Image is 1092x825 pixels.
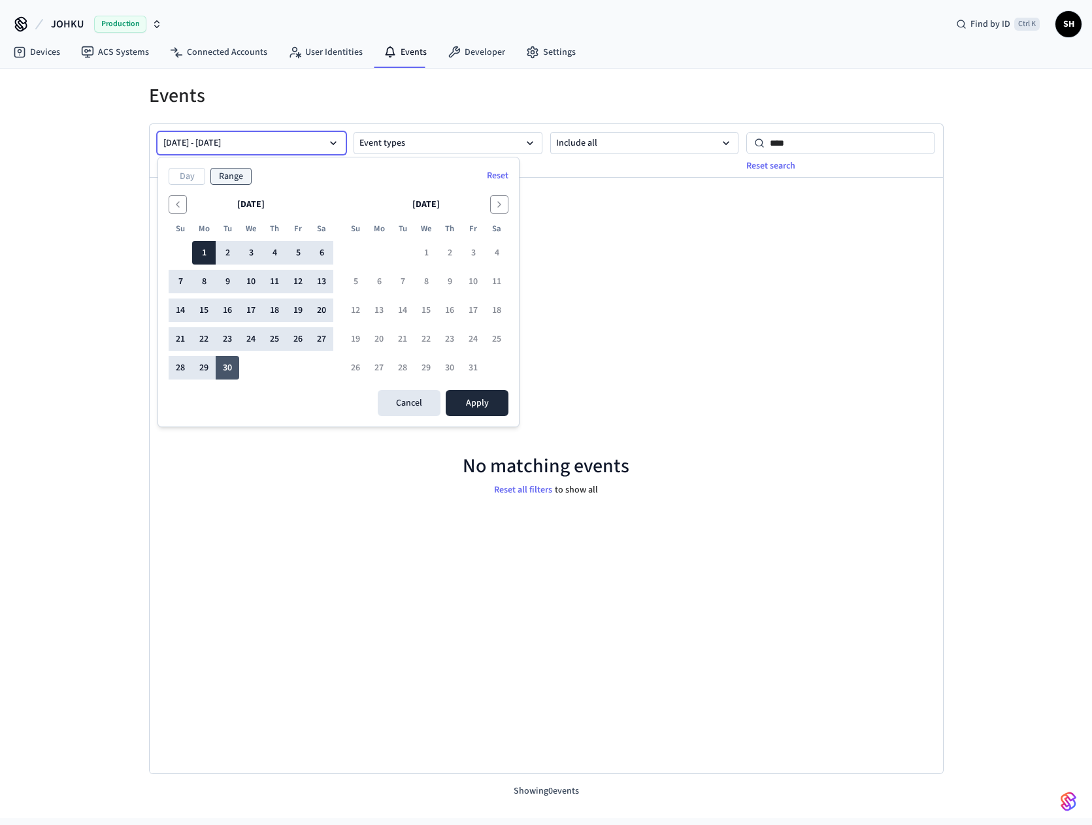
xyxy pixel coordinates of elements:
span: Ctrl K [1014,18,1040,31]
button: Friday, September 26th, 2025, selected [286,327,310,351]
button: Sunday, October 19th, 2025 [344,327,367,351]
button: SH [1055,11,1082,37]
button: Sunday, September 14th, 2025, selected [169,299,192,322]
a: ACS Systems [71,40,159,64]
button: Monday, October 6th, 2025 [367,270,391,293]
button: Wednesday, September 3rd, 2025, selected [239,241,263,265]
p: No matching events [463,455,629,478]
th: Thursday [263,222,286,236]
button: Monday, October 27th, 2025 [367,356,391,380]
button: [DATE] - [DATE] [157,132,346,154]
button: Cancel [378,390,440,416]
th: Sunday [169,222,192,236]
button: Include all [550,132,739,154]
button: Tuesday, October 14th, 2025 [391,299,414,322]
a: Connected Accounts [159,40,278,64]
span: JOHKU [51,16,84,32]
button: Go to the Next Month [490,195,508,214]
button: Thursday, October 30th, 2025 [438,356,461,380]
button: Tuesday, October 7th, 2025 [391,270,414,293]
th: Tuesday [391,222,414,236]
button: Tuesday, October 21st, 2025 [391,327,414,351]
th: Wednesday [239,222,263,236]
button: Thursday, September 4th, 2025, selected [263,241,286,265]
button: Thursday, September 11th, 2025, selected [263,270,286,293]
img: SeamLogoGradient.69752ec5.svg [1061,791,1076,812]
button: Saturday, September 6th, 2025, selected [310,241,333,265]
button: Wednesday, October 1st, 2025 [414,241,438,265]
button: Sunday, September 28th, 2025, selected [169,356,192,380]
a: Devices [3,40,71,64]
button: Tuesday, September 23rd, 2025, selected [216,327,239,351]
button: Thursday, September 25th, 2025, selected [263,327,286,351]
button: Saturday, October 25th, 2025 [485,327,508,351]
button: Monday, October 20th, 2025 [367,327,391,351]
button: Sunday, September 7th, 2025, selected [169,270,192,293]
button: Friday, October 31st, 2025 [461,356,485,380]
table: September 2025 [169,222,333,380]
button: Friday, October 24th, 2025 [461,327,485,351]
span: Find by ID [970,18,1010,31]
button: Thursday, October 2nd, 2025 [438,241,461,265]
a: Events [373,40,437,64]
th: Wednesday [414,222,438,236]
p: Showing 0 events [149,785,944,798]
button: Saturday, October 18th, 2025 [485,299,508,322]
a: User Identities [278,40,373,64]
th: Thursday [438,222,461,236]
button: Sunday, October 5th, 2025 [344,270,367,293]
button: Wednesday, October 22nd, 2025 [414,327,438,351]
a: Settings [516,40,586,64]
button: Saturday, September 27th, 2025, selected [310,327,333,351]
button: Sunday, October 12th, 2025 [344,299,367,322]
th: Sunday [344,222,367,236]
button: Monday, September 15th, 2025, selected [192,299,216,322]
button: Day [169,168,205,185]
button: Friday, September 5th, 2025, selected [286,241,310,265]
button: Saturday, September 20th, 2025, selected [310,299,333,322]
button: Wednesday, October 8th, 2025 [414,270,438,293]
button: Monday, September 8th, 2025, selected [192,270,216,293]
a: Developer [437,40,516,64]
p: to show all [555,483,598,497]
button: Saturday, October 4th, 2025 [485,241,508,265]
th: Monday [367,222,391,236]
button: Tuesday, October 28th, 2025 [391,356,414,380]
span: [DATE] [412,198,440,211]
button: Apply [446,390,508,416]
button: Sunday, October 26th, 2025 [344,356,367,380]
th: Monday [192,222,216,236]
button: Wednesday, September 24th, 2025, selected [239,327,263,351]
button: Friday, September 19th, 2025, selected [286,299,310,322]
button: Monday, September 1st, 2025, selected [192,241,216,265]
button: Thursday, October 23rd, 2025 [438,327,461,351]
div: Find by IDCtrl K [946,12,1050,36]
button: Wednesday, October 15th, 2025 [414,299,438,322]
th: Tuesday [216,222,239,236]
button: Monday, October 13th, 2025 [367,299,391,322]
button: Wednesday, October 29th, 2025 [414,356,438,380]
button: Saturday, October 11th, 2025 [485,270,508,293]
button: Range [210,168,252,185]
th: Friday [461,222,485,236]
button: Go to the Previous Month [169,195,187,214]
button: Sunday, September 21st, 2025, selected [169,327,192,351]
button: Wednesday, September 10th, 2025, selected [239,270,263,293]
h1: Events [149,84,944,108]
button: Thursday, October 9th, 2025 [438,270,461,293]
button: Today, Tuesday, September 30th, 2025, selected [216,356,239,380]
button: Thursday, September 18th, 2025, selected [263,299,286,322]
button: Thursday, October 16th, 2025 [438,299,461,322]
button: Event types [354,132,542,154]
th: Saturday [310,222,333,236]
button: Reset all filters [491,481,555,500]
button: Tuesday, September 2nd, 2025, selected [216,241,239,265]
th: Saturday [485,222,508,236]
button: Reset search [738,155,803,176]
th: Friday [286,222,310,236]
button: Tuesday, September 16th, 2025, selected [216,299,239,322]
button: Saturday, September 13th, 2025, selected [310,270,333,293]
table: October 2025 [344,222,508,380]
span: Production [94,16,146,33]
button: Friday, October 17th, 2025 [461,299,485,322]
